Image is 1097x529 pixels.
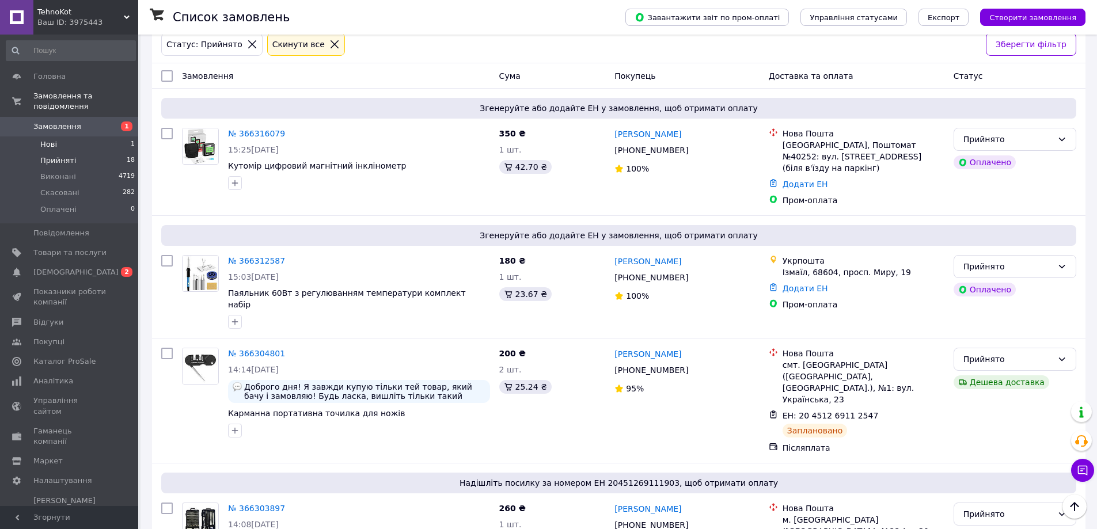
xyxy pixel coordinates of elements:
a: Додати ЕН [783,284,828,293]
span: Доставка та оплата [769,71,853,81]
span: Управління сайтом [33,395,107,416]
span: Cума [499,71,521,81]
span: 1 шт. [499,520,522,529]
button: Завантажити звіт по пром-оплаті [625,9,789,26]
span: Завантажити звіт по пром-оплаті [635,12,780,22]
span: 260 ₴ [499,504,526,513]
button: Чат з покупцем [1071,459,1094,482]
a: Паяльник 60Вт з регулюванням температури комплект набір [228,288,466,309]
a: Додати ЕН [783,180,828,189]
img: :speech_balloon: [233,382,242,391]
div: Прийнято [963,353,1053,366]
input: Пошук [6,40,136,61]
span: [PHONE_NUMBER] [614,273,688,282]
div: Ізмаїл, 68604, просп. Миру, 19 [783,267,944,278]
span: Показники роботи компанії [33,287,107,307]
span: 2 [121,267,132,277]
span: Каталог ProSale [33,356,96,367]
img: Фото товару [183,256,218,291]
span: Товари та послуги [33,248,107,258]
span: Статус [954,71,983,81]
button: Експорт [918,9,969,26]
div: Пром-оплата [783,299,944,310]
span: Налаштування [33,475,92,486]
a: № 366316079 [228,129,285,138]
span: Маркет [33,456,63,466]
div: 42.70 ₴ [499,160,552,174]
span: Замовлення [182,71,233,81]
a: [PERSON_NAME] [614,503,681,515]
span: 14:14[DATE] [228,365,279,374]
span: TehnoKot [37,7,124,17]
span: Прийняті [40,155,76,166]
a: [PERSON_NAME] [614,256,681,267]
span: Головна [33,71,66,82]
span: 4719 [119,172,135,182]
span: Зберегти фільтр [996,38,1066,51]
a: Фото товару [182,128,219,165]
span: 0 [131,204,135,215]
div: Післяплата [783,442,944,454]
span: [PHONE_NUMBER] [614,366,688,375]
div: 25.24 ₴ [499,380,552,394]
span: [DEMOGRAPHIC_DATA] [33,267,119,277]
span: Аналітика [33,376,73,386]
button: Наверх [1062,494,1087,519]
span: Відгуки [33,317,63,328]
button: Управління статусами [800,9,907,26]
span: 95% [626,384,644,393]
span: Згенеруйте або додайте ЕН у замовлення, щоб отримати оплату [166,102,1072,114]
span: Виконані [40,172,76,182]
div: Нова Пошта [783,348,944,359]
span: 15:03[DATE] [228,272,279,281]
span: 18 [127,155,135,166]
span: Замовлення та повідомлення [33,91,138,112]
span: Доброго дня! Я завжди купую тільки тей товар, який бачу і замовляю! Будь ласка, вишліть тільки та... [244,382,485,401]
span: ЕН: 20 4512 6911 2547 [783,411,879,420]
h1: Список замовлень [173,10,290,24]
a: [PERSON_NAME] [614,128,681,140]
div: Оплачено [954,283,1016,296]
div: Нова Пошта [783,503,944,514]
a: № 366303897 [228,504,285,513]
div: Прийнято [963,508,1053,520]
div: 23.67 ₴ [499,287,552,301]
span: Нові [40,139,57,150]
button: Зберегти фільтр [986,33,1076,56]
span: 15:25[DATE] [228,145,279,154]
span: Покупець [614,71,655,81]
div: Cкинути все [270,38,327,51]
a: № 366304801 [228,349,285,358]
div: Статус: Прийнято [164,38,245,51]
span: Гаманець компанії [33,426,107,447]
a: [PERSON_NAME] [614,348,681,360]
span: Створити замовлення [989,13,1076,22]
span: 2 шт. [499,365,522,374]
span: Замовлення [33,121,81,132]
span: 180 ₴ [499,256,526,265]
span: Управління статусами [810,13,898,22]
span: Надішліть посилку за номером ЕН 20451269111903, щоб отримати оплату [166,477,1072,489]
div: [GEOGRAPHIC_DATA], Поштомат №40252: вул. [STREET_ADDRESS] (біля в'їзду на паркінг) [783,139,944,174]
span: Оплачені [40,204,77,215]
span: Згенеруйте або додайте ЕН у замовлення, щоб отримати оплату [166,230,1072,241]
div: Прийнято [963,133,1053,146]
a: Створити замовлення [969,12,1085,21]
div: Оплачено [954,155,1016,169]
span: 1 [121,121,132,131]
span: 100% [626,164,649,173]
span: Скасовані [40,188,79,198]
div: Укрпошта [783,255,944,267]
span: 1 шт. [499,272,522,281]
span: Повідомлення [33,228,89,238]
span: 282 [123,188,135,198]
a: Карманна портативна точилка для ножів [228,409,405,418]
span: 350 ₴ [499,129,526,138]
div: Дешева доставка [954,375,1049,389]
div: Заплановано [783,424,848,437]
span: 200 ₴ [499,349,526,358]
span: Покупці [33,337,64,347]
div: Ваш ID: 3975443 [37,17,138,28]
button: Створити замовлення [980,9,1085,26]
